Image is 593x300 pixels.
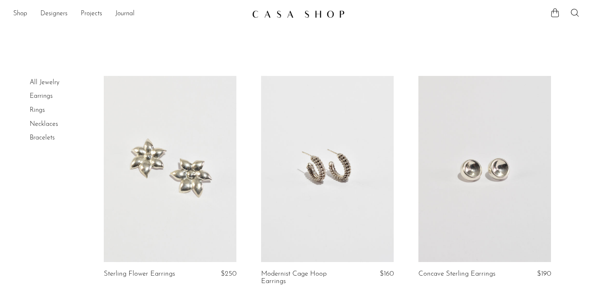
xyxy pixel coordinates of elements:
span: $160 [380,270,394,277]
a: Projects [81,9,102,19]
a: All Jewelry [30,79,59,86]
a: Modernist Cage Hoop Earrings [261,270,349,286]
ul: NEW HEADER MENU [13,7,245,21]
a: Shop [13,9,27,19]
a: Sterling Flower Earrings [104,270,175,278]
a: Rings [30,107,45,113]
span: $250 [221,270,236,277]
a: Concave Sterling Earrings [418,270,495,278]
a: Necklaces [30,121,58,128]
nav: Desktop navigation [13,7,245,21]
a: Bracelets [30,135,55,141]
span: $190 [537,270,551,277]
a: Designers [40,9,68,19]
a: Earrings [30,93,53,99]
a: Journal [115,9,135,19]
